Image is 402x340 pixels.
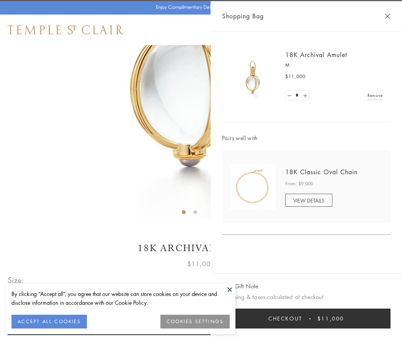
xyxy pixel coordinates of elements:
[222,281,258,291] button: Add Gift Note
[230,54,276,100] img: 18K Archival Amulet
[385,13,391,19] button: Close Shopping Bag
[160,315,230,329] button: COOKIES SETTINGS
[286,91,293,100] a: Set quantity to 0
[368,91,383,100] a: Remove
[285,61,383,69] p: M
[285,180,313,188] span: From: $9,000
[285,73,306,80] span: $11,000
[8,274,25,286] span: Size:
[156,3,243,11] p: Enjoy Complimentary Delivery & Returns
[8,25,123,34] img: Temple St. Clair
[268,314,302,323] span: Checkout
[222,11,264,21] span: Shopping Bag
[8,242,394,255] h1: 18K Archival Amulet
[293,197,324,204] span: VIEW DETAILS
[285,51,347,59] a: 18K Archival Amulet
[285,194,332,207] a: VIEW DETAILS
[285,168,358,176] a: 18K Classic Oval Chain
[301,91,309,100] a: Set quantity to 2
[11,289,230,307] div: By clicking “Accept all”, you agree that our website can store cookies on your device and disclos...
[230,163,276,209] img: N88865-OV18
[222,134,391,142] span: Pairs well with
[11,315,87,329] button: ACCEPT ALL COOKIES
[222,292,391,302] p: Shipping & taxes calculated at checkout
[222,309,391,329] button: Checkout $11,000
[187,259,215,269] span: $11,000
[317,314,344,323] span: $11,000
